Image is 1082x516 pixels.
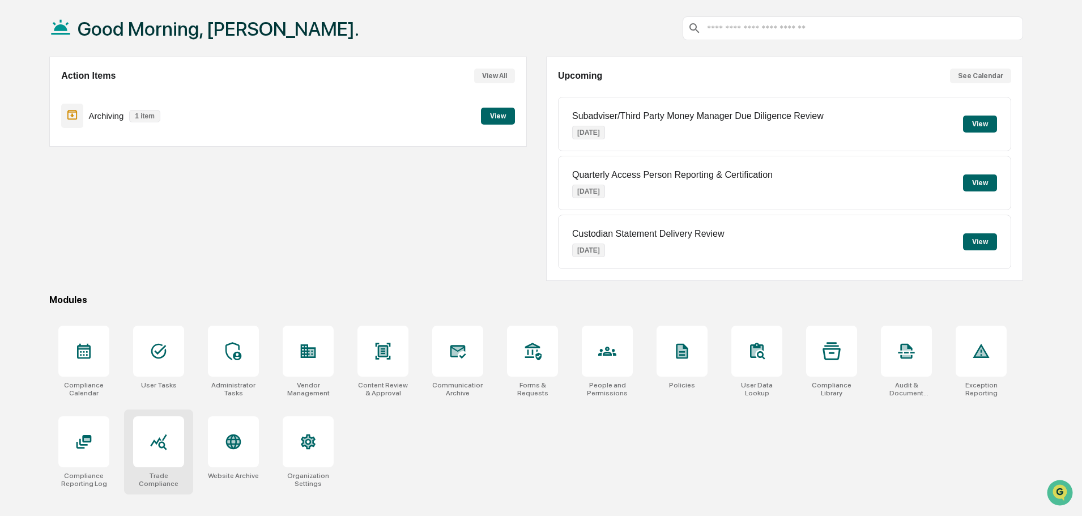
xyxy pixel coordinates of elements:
p: How can we help? [11,24,206,42]
div: Administrator Tasks [208,381,259,397]
div: Website Archive [208,472,259,480]
div: Exception Reporting [956,381,1007,397]
img: 1746055101610-c473b297-6a78-478c-a979-82029cc54cd1 [11,87,32,107]
button: Start new chat [193,90,206,104]
div: We're available if you need us! [39,98,143,107]
div: Audit & Document Logs [881,381,932,397]
div: Compliance Calendar [58,381,109,397]
div: Compliance Library [806,381,857,397]
div: Policies [669,381,695,389]
a: 🔎Data Lookup [7,160,76,180]
a: 🗄️Attestations [78,138,145,159]
a: 🖐️Preclearance [7,138,78,159]
button: View [481,108,515,125]
h1: Good Morning, [PERSON_NAME]. [78,18,359,40]
h2: Action Items [61,71,116,81]
button: View [963,116,997,133]
span: Preclearance [23,143,73,154]
div: Organization Settings [283,472,334,488]
button: View [963,174,997,191]
span: Data Lookup [23,164,71,176]
div: Modules [49,295,1023,305]
p: [DATE] [572,185,605,198]
p: Subadviser/Third Party Money Manager Due Diligence Review [572,111,824,121]
p: [DATE] [572,126,605,139]
button: View All [474,69,515,83]
button: See Calendar [950,69,1011,83]
h2: Upcoming [558,71,602,81]
div: Content Review & Approval [357,381,408,397]
div: Communications Archive [432,381,483,397]
a: Powered byPylon [80,191,137,201]
p: [DATE] [572,244,605,257]
div: 🖐️ [11,144,20,153]
span: Pylon [113,192,137,201]
span: Attestations [93,143,140,154]
div: Trade Compliance [133,472,184,488]
div: Start new chat [39,87,186,98]
div: Forms & Requests [507,381,558,397]
iframe: Open customer support [1046,479,1076,509]
p: Archiving [89,111,124,121]
div: People and Permissions [582,381,633,397]
div: 🗄️ [82,144,91,153]
div: Vendor Management [283,381,334,397]
p: Quarterly Access Person Reporting & Certification [572,170,773,180]
button: View [963,233,997,250]
a: View [481,110,515,121]
p: Custodian Statement Delivery Review [572,229,725,239]
div: Compliance Reporting Log [58,472,109,488]
p: 1 item [129,110,160,122]
div: User Data Lookup [731,381,782,397]
div: 🔎 [11,165,20,174]
div: User Tasks [141,381,177,389]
